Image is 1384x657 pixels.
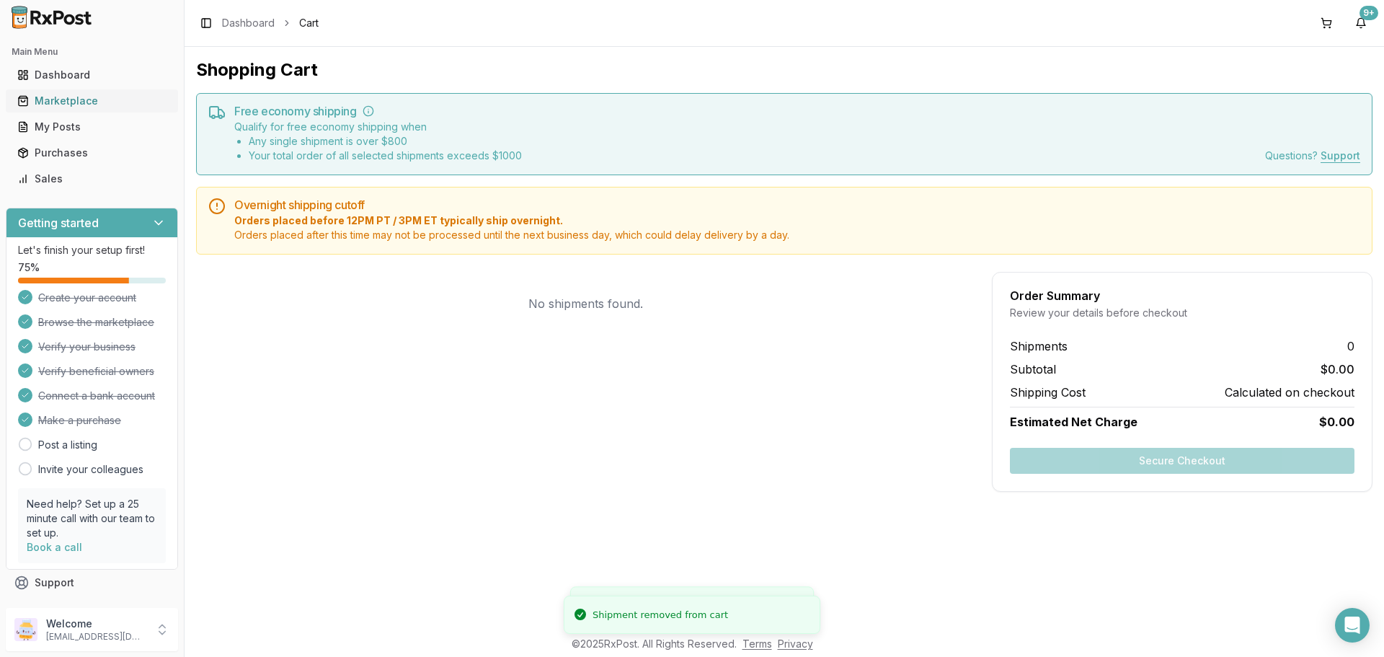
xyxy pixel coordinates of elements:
[1359,6,1378,20] div: 9+
[222,16,275,30] a: Dashboard
[6,141,178,164] button: Purchases
[222,16,319,30] nav: breadcrumb
[35,601,84,616] span: Feedback
[17,120,167,134] div: My Posts
[17,94,167,108] div: Marketplace
[6,6,98,29] img: RxPost Logo
[17,172,167,186] div: Sales
[1010,306,1354,320] div: Review your details before checkout
[18,260,40,275] span: 75 %
[1347,338,1354,355] span: 0
[38,438,97,452] a: Post a listing
[234,199,1360,211] h5: Overnight shipping cutoff
[46,617,146,631] p: Welcome
[38,291,136,305] span: Create your account
[1225,384,1354,401] span: Calculated on checkout
[38,462,143,477] a: Invite your colleagues
[234,213,1360,228] span: Orders placed before 12PM PT / 3PM ET typically ship overnight.
[593,608,728,622] div: Shipment removed from cart
[6,63,178,87] button: Dashboard
[38,315,154,330] span: Browse the marketplace
[6,570,178,596] button: Support
[249,134,522,149] li: Any single shipment is over $ 800
[46,631,146,643] p: [EMAIL_ADDRESS][DOMAIN_NAME]
[742,638,772,650] a: Terms
[1010,384,1086,401] span: Shipping Cost
[38,364,154,379] span: Verify beneficial owners
[299,16,319,30] span: Cart
[12,166,172,192] a: Sales
[17,68,167,82] div: Dashboard
[18,214,99,232] h3: Getting started
[17,146,167,160] div: Purchases
[234,228,1360,242] span: Orders placed after this time may not be processed until the next business day, which could delay...
[234,120,522,163] div: Qualify for free economy shipping when
[1319,413,1354,431] span: $0.00
[6,167,178,190] button: Sales
[1335,608,1370,643] div: Open Intercom Messenger
[6,89,178,113] button: Marketplace
[38,389,155,403] span: Connect a bank account
[14,618,37,641] img: User avatar
[18,243,166,257] p: Let's finish your setup first!
[12,46,172,58] h2: Main Menu
[234,105,1360,117] h5: Free economy shipping
[38,413,121,428] span: Make a purchase
[1321,361,1354,378] span: $0.00
[12,88,172,114] a: Marketplace
[12,140,172,166] a: Purchases
[12,114,172,140] a: My Posts
[27,497,157,540] p: Need help? Set up a 25 minute call with our team to set up.
[196,58,1372,81] h1: Shopping Cart
[1349,12,1372,35] button: 9+
[1010,415,1137,429] span: Estimated Net Charge
[249,149,522,163] li: Your total order of all selected shipments exceeds $ 1000
[1010,338,1068,355] span: Shipments
[778,638,813,650] a: Privacy
[12,62,172,88] a: Dashboard
[1010,290,1354,301] div: Order Summary
[38,340,136,354] span: Verify your business
[6,596,178,622] button: Feedback
[6,115,178,138] button: My Posts
[1010,361,1056,378] span: Subtotal
[27,541,82,553] a: Book a call
[1265,149,1360,163] div: Questions?
[196,272,975,335] div: No shipments found.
